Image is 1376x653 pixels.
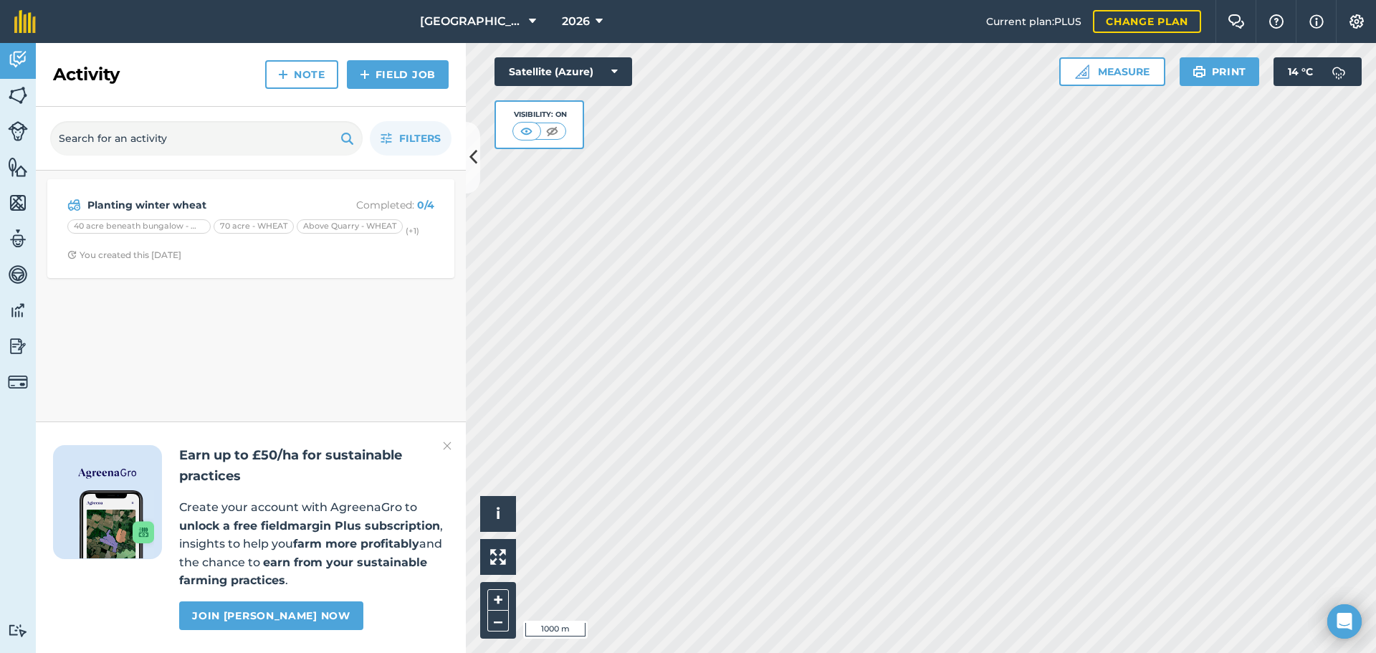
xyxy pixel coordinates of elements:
img: Screenshot of the Gro app [80,490,154,558]
img: Ruler icon [1075,65,1089,79]
div: 40 acre beneath bungalow - WHEAT [67,219,211,234]
img: A question mark icon [1268,14,1285,29]
img: fieldmargin Logo [14,10,36,33]
img: svg+xml;base64,PHN2ZyB4bWxucz0iaHR0cDovL3d3dy53My5vcmcvMjAwMC9zdmciIHdpZHRoPSIxOSIgaGVpZ2h0PSIyNC... [340,130,354,147]
input: Search for an activity [50,121,363,156]
img: svg+xml;base64,PD94bWwgdmVyc2lvbj0iMS4wIiBlbmNvZGluZz0idXRmLTgiPz4KPCEtLSBHZW5lcmF0b3I6IEFkb2JlIE... [8,624,28,637]
button: i [480,496,516,532]
button: – [487,611,509,631]
img: svg+xml;base64,PHN2ZyB4bWxucz0iaHR0cDovL3d3dy53My5vcmcvMjAwMC9zdmciIHdpZHRoPSI1NiIgaGVpZ2h0PSI2MC... [8,85,28,106]
img: svg+xml;base64,PD94bWwgdmVyc2lvbj0iMS4wIiBlbmNvZGluZz0idXRmLTgiPz4KPCEtLSBHZW5lcmF0b3I6IEFkb2JlIE... [8,228,28,249]
img: svg+xml;base64,PD94bWwgdmVyc2lvbj0iMS4wIiBlbmNvZGluZz0idXRmLTgiPz4KPCEtLSBHZW5lcmF0b3I6IEFkb2JlIE... [8,49,28,70]
img: svg+xml;base64,PD94bWwgdmVyc2lvbj0iMS4wIiBlbmNvZGluZz0idXRmLTgiPz4KPCEtLSBHZW5lcmF0b3I6IEFkb2JlIE... [67,196,81,214]
button: 14 °C [1274,57,1362,86]
img: svg+xml;base64,PD94bWwgdmVyc2lvbj0iMS4wIiBlbmNvZGluZz0idXRmLTgiPz4KPCEtLSBHZW5lcmF0b3I6IEFkb2JlIE... [8,335,28,357]
span: Filters [399,130,441,146]
strong: earn from your sustainable farming practices [179,556,427,588]
img: Two speech bubbles overlapping with the left bubble in the forefront [1228,14,1245,29]
a: Join [PERSON_NAME] now [179,601,363,630]
img: svg+xml;base64,PHN2ZyB4bWxucz0iaHR0cDovL3d3dy53My5vcmcvMjAwMC9zdmciIHdpZHRoPSI1MCIgaGVpZ2h0PSI0MC... [543,124,561,138]
button: Filters [370,121,451,156]
img: svg+xml;base64,PHN2ZyB4bWxucz0iaHR0cDovL3d3dy53My5vcmcvMjAwMC9zdmciIHdpZHRoPSI1NiIgaGVpZ2h0PSI2MC... [8,192,28,214]
strong: 0 / 4 [417,199,434,211]
button: Satellite (Azure) [494,57,632,86]
img: svg+xml;base64,PHN2ZyB4bWxucz0iaHR0cDovL3d3dy53My5vcmcvMjAwMC9zdmciIHdpZHRoPSIxOSIgaGVpZ2h0PSIyNC... [1193,63,1206,80]
img: svg+xml;base64,PHN2ZyB4bWxucz0iaHR0cDovL3d3dy53My5vcmcvMjAwMC9zdmciIHdpZHRoPSIyMiIgaGVpZ2h0PSIzMC... [443,437,451,454]
small: (+ 1 ) [406,226,419,236]
strong: farm more profitably [293,537,419,550]
p: Create your account with AgreenaGro to , insights to help you and the chance to . [179,498,449,590]
strong: unlock a free fieldmargin Plus subscription [179,519,440,533]
img: svg+xml;base64,PD94bWwgdmVyc2lvbj0iMS4wIiBlbmNvZGluZz0idXRmLTgiPz4KPCEtLSBHZW5lcmF0b3I6IEFkb2JlIE... [8,300,28,321]
button: Measure [1059,57,1165,86]
h2: Earn up to £50/ha for sustainable practices [179,445,449,487]
span: i [496,505,500,523]
div: 70 acre - WHEAT [214,219,294,234]
div: You created this [DATE] [67,249,181,261]
button: Print [1180,57,1260,86]
div: Above Quarry - WHEAT [297,219,403,234]
img: svg+xml;base64,PHN2ZyB4bWxucz0iaHR0cDovL3d3dy53My5vcmcvMjAwMC9zdmciIHdpZHRoPSIxNCIgaGVpZ2h0PSIyNC... [278,66,288,83]
img: svg+xml;base64,PD94bWwgdmVyc2lvbj0iMS4wIiBlbmNvZGluZz0idXRmLTgiPz4KPCEtLSBHZW5lcmF0b3I6IEFkb2JlIE... [1324,57,1353,86]
img: svg+xml;base64,PD94bWwgdmVyc2lvbj0iMS4wIiBlbmNvZGluZz0idXRmLTgiPz4KPCEtLSBHZW5lcmF0b3I6IEFkb2JlIE... [8,372,28,392]
img: A cog icon [1348,14,1365,29]
a: Change plan [1093,10,1201,33]
a: Field Job [347,60,449,89]
h2: Activity [53,63,120,86]
img: svg+xml;base64,PHN2ZyB4bWxucz0iaHR0cDovL3d3dy53My5vcmcvMjAwMC9zdmciIHdpZHRoPSIxNyIgaGVpZ2h0PSIxNy... [1309,13,1324,30]
img: svg+xml;base64,PHN2ZyB4bWxucz0iaHR0cDovL3d3dy53My5vcmcvMjAwMC9zdmciIHdpZHRoPSIxNCIgaGVpZ2h0PSIyNC... [360,66,370,83]
p: Completed : [320,197,434,213]
div: Visibility: On [512,109,567,120]
button: + [487,589,509,611]
span: 2026 [562,13,590,30]
a: Note [265,60,338,89]
img: svg+xml;base64,PHN2ZyB4bWxucz0iaHR0cDovL3d3dy53My5vcmcvMjAwMC9zdmciIHdpZHRoPSI1MCIgaGVpZ2h0PSI0MC... [517,124,535,138]
div: Open Intercom Messenger [1327,604,1362,639]
span: Current plan : PLUS [986,14,1081,29]
span: [GEOGRAPHIC_DATA] [420,13,523,30]
a: Planting winter wheatCompleted: 0/440 acre beneath bungalow - WHEAT70 acre - WHEATAbove Quarry - ... [56,188,446,270]
img: Four arrows, one pointing top left, one top right, one bottom right and the last bottom left [490,549,506,565]
img: svg+xml;base64,PD94bWwgdmVyc2lvbj0iMS4wIiBlbmNvZGluZz0idXRmLTgiPz4KPCEtLSBHZW5lcmF0b3I6IEFkb2JlIE... [8,121,28,141]
img: Clock with arrow pointing clockwise [67,250,77,259]
img: svg+xml;base64,PHN2ZyB4bWxucz0iaHR0cDovL3d3dy53My5vcmcvMjAwMC9zdmciIHdpZHRoPSI1NiIgaGVpZ2h0PSI2MC... [8,156,28,178]
strong: Planting winter wheat [87,197,315,213]
img: svg+xml;base64,PD94bWwgdmVyc2lvbj0iMS4wIiBlbmNvZGluZz0idXRmLTgiPz4KPCEtLSBHZW5lcmF0b3I6IEFkb2JlIE... [8,264,28,285]
span: 14 ° C [1288,57,1313,86]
